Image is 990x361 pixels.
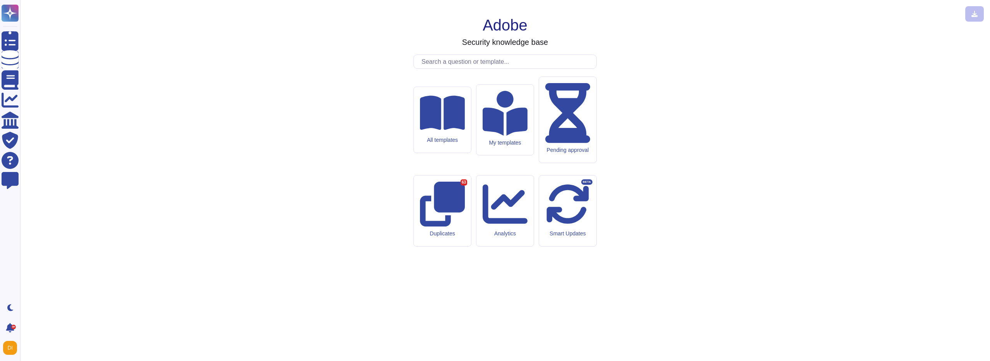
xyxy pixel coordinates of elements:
div: Pending approval [545,147,590,153]
div: Analytics [483,230,527,237]
input: Search a question or template... [418,55,596,68]
h3: Security knowledge base [462,37,548,47]
div: All templates [420,137,465,143]
div: My templates [483,140,527,146]
h1: Adobe [483,16,527,34]
div: Duplicates [420,230,465,237]
button: user [2,339,22,356]
div: Smart Updates [545,230,590,237]
img: user [3,341,17,355]
div: BETA [581,179,592,185]
div: 9+ [11,325,16,329]
div: 63 [461,179,467,186]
